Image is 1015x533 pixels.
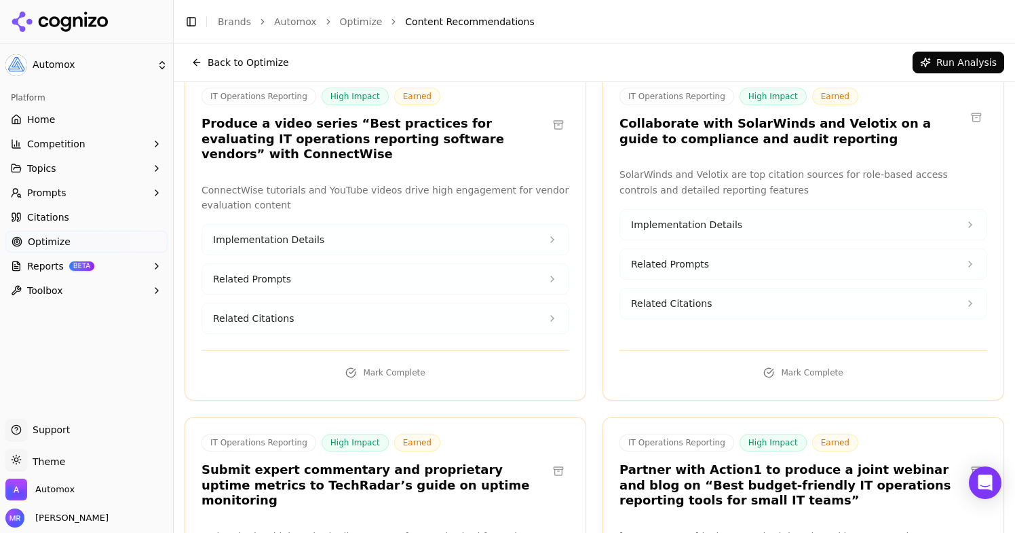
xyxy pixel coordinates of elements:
span: Prompts [27,186,66,200]
span: Automox [33,59,151,71]
span: BETA [69,261,94,271]
button: Toolbox [5,280,168,301]
h3: Produce a video series “Best practices for evaluating IT operations reporting software vendors” w... [202,116,548,162]
span: High Impact [322,88,389,105]
button: Open organization switcher [5,479,75,500]
button: Related Prompts [620,249,987,279]
img: Automox [5,479,27,500]
a: Citations [5,206,168,228]
button: Archive recommendation [548,460,569,482]
button: Back to Optimize [185,52,296,73]
span: [PERSON_NAME] [30,512,109,524]
h3: Submit expert commentary and proprietary uptime metrics to TechRadar’s guide on uptime monitoring [202,462,548,509]
span: Optimize [28,235,71,249]
button: Topics [5,158,168,179]
h3: Partner with Action1 to produce a joint webinar and blog on “Best budget-friendly IT operations r... [619,462,965,509]
p: SolarWinds and Velotix are top citation sources for role-based access controls and detailed repor... [619,167,987,198]
span: Earned [812,434,858,452]
span: Earned [812,88,858,105]
span: High Impact [322,434,389,452]
span: Related Citations [213,312,294,325]
button: Related Citations [620,289,987,318]
span: Automox [35,483,75,496]
button: ReportsBETA [5,255,168,277]
span: Content Recommendations [405,15,534,29]
button: Related Citations [202,304,569,333]
span: Home [27,113,55,126]
span: Earned [394,88,440,105]
span: High Impact [740,88,807,105]
button: Competition [5,133,168,155]
img: Automox [5,54,27,76]
a: Optimize [340,15,383,29]
span: Support [27,423,70,437]
span: IT Operations Reporting [202,88,316,105]
a: Automox [274,15,317,29]
span: Competition [27,137,85,151]
span: IT Operations Reporting [619,88,734,105]
button: Related Prompts [202,264,569,294]
span: Related Citations [631,297,712,310]
a: Home [5,109,168,130]
button: Open user button [5,509,109,528]
span: Toolbox [27,284,63,297]
button: Implementation Details [620,210,987,240]
span: Related Prompts [631,257,709,271]
span: Topics [27,162,56,175]
div: Open Intercom Messenger [969,466,1001,499]
span: Implementation Details [631,218,742,232]
button: Archive recommendation [548,114,569,136]
span: Theme [27,456,65,467]
div: Platform [5,87,168,109]
span: Reports [27,259,64,273]
span: Implementation Details [213,233,324,246]
button: Archive recommendation [965,107,987,128]
h3: Collaborate with SolarWinds and Velotix on a guide to compliance and audit reporting [619,116,965,147]
span: High Impact [740,434,807,452]
span: Earned [394,434,440,452]
span: IT Operations Reporting [202,434,316,452]
p: ConnectWise tutorials and YouTube videos drive high engagement for vendor evaluation content [202,183,569,214]
button: Mark Complete [619,362,987,384]
button: Mark Complete [202,362,569,384]
a: Brands [218,16,251,27]
nav: breadcrumb [218,15,977,29]
a: Optimize [5,231,168,253]
span: Related Prompts [213,272,291,286]
button: Implementation Details [202,225,569,255]
button: Archive recommendation [965,460,987,482]
span: IT Operations Reporting [619,434,734,452]
span: Citations [27,210,69,224]
img: Maddie Regis [5,509,24,528]
button: Prompts [5,182,168,204]
button: Run Analysis [913,52,1004,73]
